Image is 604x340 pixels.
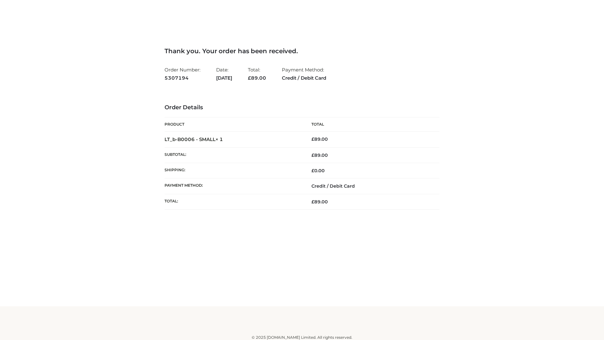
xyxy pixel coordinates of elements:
th: Subtotal: [165,147,302,163]
th: Total [302,117,439,132]
strong: 5307194 [165,74,200,82]
span: £ [311,152,314,158]
th: Payment method: [165,178,302,194]
th: Shipping: [165,163,302,178]
span: £ [311,199,314,205]
strong: LT_b-B0006 - SMALL [165,136,223,142]
span: £ [311,136,314,142]
strong: Credit / Debit Card [282,74,326,82]
th: Total: [165,194,302,209]
th: Product [165,117,302,132]
td: Credit / Debit Card [302,178,439,194]
strong: [DATE] [216,74,232,82]
span: 89.00 [311,199,328,205]
span: 89.00 [311,152,328,158]
li: Total: [248,64,266,83]
li: Order Number: [165,64,200,83]
h3: Thank you. Your order has been received. [165,47,439,55]
li: Payment Method: [282,64,326,83]
span: £ [311,168,314,173]
h3: Order Details [165,104,439,111]
li: Date: [216,64,232,83]
span: 89.00 [248,75,266,81]
bdi: 89.00 [311,136,328,142]
strong: × 1 [215,136,223,142]
bdi: 0.00 [311,168,325,173]
span: £ [248,75,251,81]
